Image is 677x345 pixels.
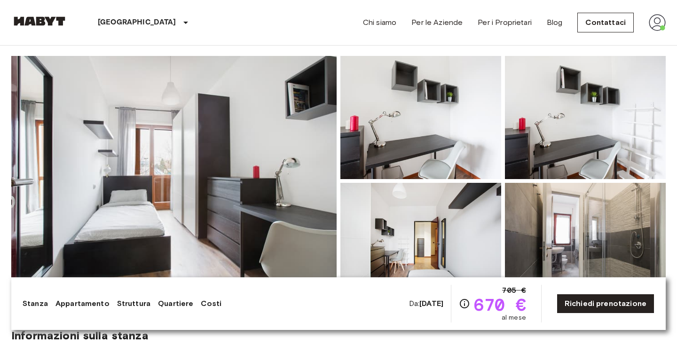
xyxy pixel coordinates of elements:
[201,298,221,309] a: Costi
[577,13,634,32] a: Contattaci
[11,56,337,306] img: Marketing picture of unit IT-14-034-001-05H
[459,298,470,309] svg: Verifica i dettagli delle spese nella sezione 'Riassunto dei Costi'. Si prega di notare che gli s...
[411,17,463,28] a: Per le Aziende
[55,298,110,309] a: Appartamento
[117,298,150,309] a: Struttura
[340,183,501,306] img: Picture of unit IT-14-034-001-05H
[502,313,526,322] span: al mese
[11,16,68,26] img: Habyt
[11,329,666,343] span: Informazioni sulla stanza
[98,17,176,28] p: [GEOGRAPHIC_DATA]
[23,298,48,309] a: Stanza
[547,17,563,28] a: Blog
[505,183,666,306] img: Picture of unit IT-14-034-001-05H
[557,294,654,314] a: Richiedi prenotazione
[474,296,526,313] span: 670 €
[158,298,193,309] a: Quartiere
[419,299,443,308] b: [DATE]
[649,14,666,31] img: avatar
[363,17,396,28] a: Chi siamo
[505,56,666,179] img: Picture of unit IT-14-034-001-05H
[409,298,443,309] span: Da:
[478,17,532,28] a: Per i Proprietari
[502,285,526,296] span: 705 €
[340,56,501,179] img: Picture of unit IT-14-034-001-05H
